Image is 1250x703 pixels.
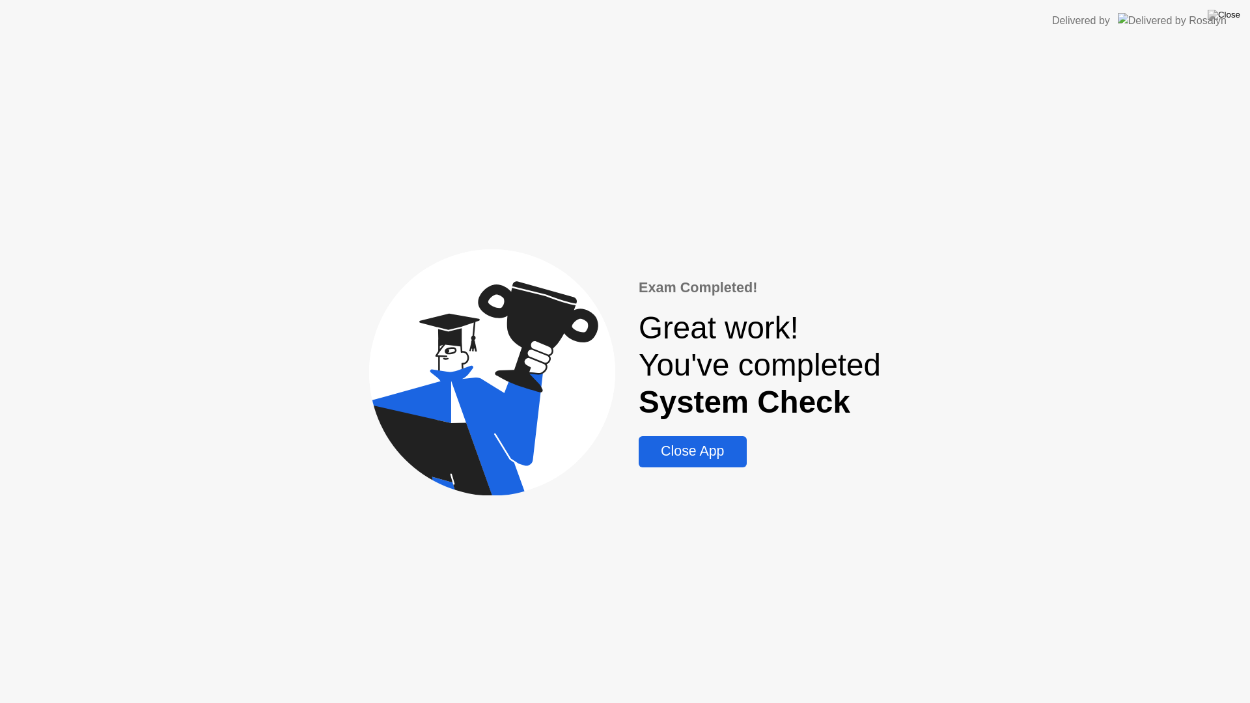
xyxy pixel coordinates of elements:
[639,385,850,419] b: System Check
[643,443,742,460] div: Close App
[639,309,881,420] div: Great work! You've completed
[1118,13,1227,28] img: Delivered by Rosalyn
[1052,13,1110,29] div: Delivered by
[639,436,746,467] button: Close App
[1208,10,1240,20] img: Close
[639,277,881,298] div: Exam Completed!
